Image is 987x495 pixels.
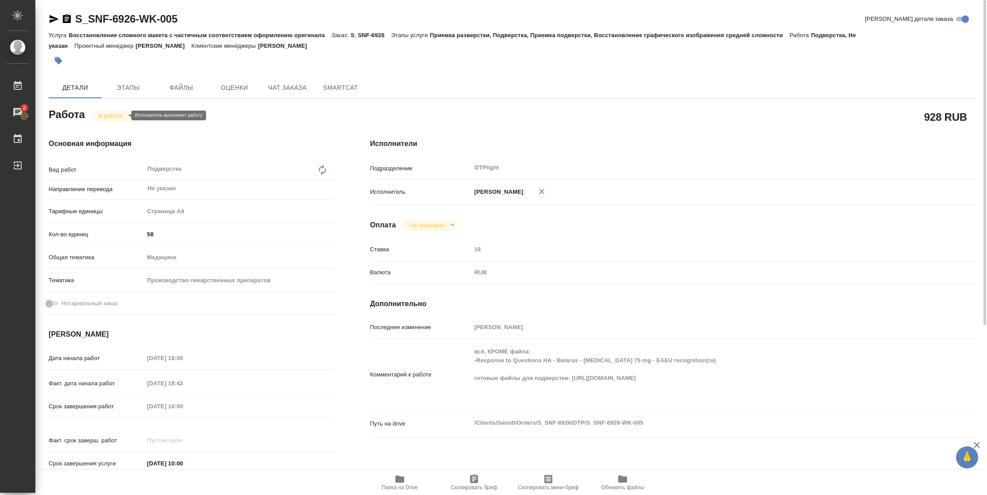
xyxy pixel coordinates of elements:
[160,82,203,93] span: Файлы
[956,446,978,468] button: 🙏
[49,379,144,388] p: Факт. дата начала работ
[370,188,471,196] p: Исполнитель
[61,299,118,308] span: Нотариальный заказ
[49,354,144,363] p: Дата начала работ
[319,82,362,93] span: SmartCat
[370,323,471,332] p: Последнее изменение
[144,250,335,265] div: Медицина
[370,370,471,379] p: Комментарий к работе
[144,400,222,413] input: Пустое поле
[49,14,59,24] button: Скопировать ссылку для ЯМессенджера
[601,484,644,491] span: Обновить файлы
[49,207,144,216] p: Тарифные единицы
[382,484,418,491] span: Папка на Drive
[258,42,314,49] p: [PERSON_NAME]
[351,32,391,38] p: S_SNF-6926
[430,32,789,38] p: Приемка разверстки, Подверстка, Приемка подверстки, Восстановление графического изображения средн...
[471,265,927,280] div: RUB
[17,104,31,112] span: 2
[471,415,927,430] textarea: /Clients/Sanofi/Orders/S_SNF-6926/DTP/S_SNF-6926-WK-005
[370,419,471,428] p: Путь на drive
[403,219,457,231] div: В работе
[54,82,96,93] span: Детали
[61,14,72,24] button: Скопировать ссылку
[437,470,511,495] button: Скопировать бриф
[49,230,144,239] p: Кол-во единиц
[370,268,471,277] p: Валюта
[451,484,497,491] span: Скопировать бриф
[144,434,222,447] input: Пустое поле
[49,165,144,174] p: Вид работ
[266,82,309,93] span: Чат заказа
[96,112,125,119] button: В работе
[865,15,953,23] span: [PERSON_NAME] детали заказа
[144,273,335,288] div: Производство лекарственных препаратов
[107,82,149,93] span: Этапы
[370,245,471,254] p: Ставка
[49,51,68,70] button: Добавить тэг
[49,459,144,468] p: Срок завершения услуги
[2,101,33,123] a: 2
[471,321,927,334] input: Пустое поле
[370,138,977,149] h4: Исполнители
[49,138,335,149] h4: Основная информация
[191,42,258,49] p: Клиентские менеджеры
[49,32,69,38] p: Услуга
[74,42,135,49] p: Проектный менеджер
[49,436,144,445] p: Факт. срок заверш. работ
[518,484,578,491] span: Скопировать мини-бриф
[49,106,85,122] h2: Работа
[144,457,222,470] input: ✎ Введи что-нибудь
[471,344,927,403] textarea: всё, КРОМЕ файла: -Response to Questions HA - Belarus - [MEDICAL_DATA] 75 mg - EAEU recognition(r...
[75,13,177,25] a: S_SNF-6926-WK-005
[136,42,191,49] p: [PERSON_NAME]
[69,32,331,38] p: Восстановление сложного макета с частичным соответствием оформлению оригинала
[144,352,222,365] input: Пустое поле
[532,182,551,201] button: Удалить исполнителя
[144,377,222,390] input: Пустое поле
[370,299,977,309] h4: Дополнительно
[144,204,335,219] div: Страница А4
[471,243,927,256] input: Пустое поле
[370,164,471,173] p: Подразделение
[144,228,335,241] input: ✎ Введи что-нибудь
[407,222,447,229] button: Не оплачена
[960,448,975,467] span: 🙏
[49,402,144,411] p: Срок завершения работ
[511,470,585,495] button: Скопировать мини-бриф
[924,109,967,124] h2: 928 RUB
[391,32,430,38] p: Этапы услуги
[49,276,144,285] p: Тематика
[370,220,396,230] h4: Оплата
[49,185,144,194] p: Направление перевода
[49,253,144,262] p: Общая тематика
[363,470,437,495] button: Папка на Drive
[213,82,256,93] span: Оценки
[585,470,660,495] button: Обновить файлы
[332,32,351,38] p: Заказ:
[789,32,811,38] p: Работа
[471,188,524,196] p: [PERSON_NAME]
[49,329,335,340] h4: [PERSON_NAME]
[92,110,136,122] div: В работе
